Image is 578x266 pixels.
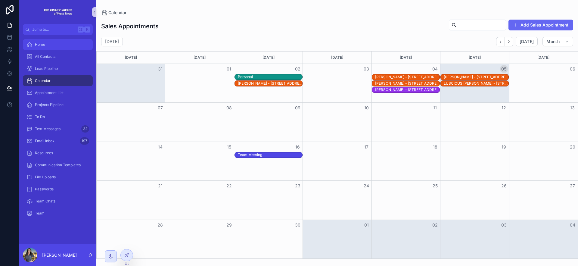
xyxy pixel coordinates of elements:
[431,143,439,151] button: 18
[444,81,508,86] div: LUSCIOUS [PERSON_NAME] - [STREET_ADDRESS][PERSON_NAME]
[157,182,164,189] button: 21
[23,24,93,35] button: Jump to...K
[157,65,164,73] button: 31
[500,65,508,73] button: 05
[35,151,53,155] span: Resources
[35,114,45,119] span: To Do
[238,152,262,157] div: Team Meeting
[500,182,508,189] button: 26
[23,172,93,183] a: File Uploads
[294,182,301,189] button: 23
[508,20,573,30] button: Add Sales Appointment
[294,65,301,73] button: 02
[520,39,534,44] span: [DATE]
[225,221,233,229] button: 29
[35,66,58,71] span: Lead Pipeline
[441,52,508,64] div: [DATE]
[23,136,93,146] a: Email Inbox197
[23,196,93,207] a: Team Chats
[225,143,233,151] button: 15
[23,124,93,134] a: Text Messages32
[444,81,508,86] div: LUSCIOUS HUBERT JR - 1006 N E 6th St Andrews, TX 79714
[500,104,508,111] button: 12
[35,139,54,143] span: Email Inbox
[375,74,440,80] div: Domingo Escontreas - 2008 W 7th St Fort Stockton, TX 79735
[35,175,56,180] span: File Uploads
[105,39,119,45] h2: [DATE]
[542,37,573,46] button: Month
[23,111,93,122] a: To Do
[500,143,508,151] button: 19
[23,63,93,74] a: Lead Pipeline
[157,143,164,151] button: 14
[108,10,126,16] span: Calendar
[363,143,370,151] button: 17
[431,182,439,189] button: 25
[32,27,75,32] span: Jump to...
[35,211,45,216] span: Team
[23,148,93,158] a: Resources
[101,22,159,30] h1: Sales Appointments
[304,52,370,64] div: [DATE]
[444,75,508,80] div: [PERSON_NAME] - [STREET_ADDRESS]
[35,54,55,59] span: All Contacts
[294,221,301,229] button: 30
[35,78,51,83] span: Calendar
[23,75,93,86] a: Calendar
[23,87,93,98] a: Appointment List
[516,37,538,46] button: [DATE]
[294,104,301,111] button: 09
[23,208,93,219] a: Team
[375,87,440,92] div: [PERSON_NAME] - [STREET_ADDRESS]
[225,65,233,73] button: 01
[23,184,93,195] a: Passwords
[35,42,45,47] span: Home
[373,52,439,64] div: [DATE]
[80,137,89,145] div: 197
[238,152,262,158] div: Team Meeting
[500,221,508,229] button: 03
[569,182,576,189] button: 27
[81,125,89,133] div: 32
[569,65,576,73] button: 06
[375,75,440,80] div: [PERSON_NAME] - [STREET_ADDRESS]
[363,104,370,111] button: 10
[505,37,513,46] button: Next
[157,104,164,111] button: 07
[35,127,61,131] span: Text Messages
[166,52,233,64] div: [DATE]
[375,81,440,86] div: Sergio Hernandez - 107 S Hadden Drice Fort Stockton, TX 79735
[23,160,93,171] a: Communication Templates
[238,74,253,80] div: Personal
[35,90,64,95] span: Appointment List
[35,199,55,204] span: Team Chats
[510,52,577,64] div: [DATE]
[42,252,77,258] p: [PERSON_NAME]
[363,221,370,229] button: 01
[363,65,370,73] button: 03
[23,39,93,50] a: Home
[569,104,576,111] button: 13
[23,51,93,62] a: All Contacts
[431,65,439,73] button: 04
[235,52,302,64] div: [DATE]
[431,221,439,229] button: 02
[569,221,576,229] button: 04
[96,51,578,259] div: Month View
[157,221,164,229] button: 28
[294,143,301,151] button: 16
[225,182,233,189] button: 22
[35,102,64,107] span: Projects Pipeline
[238,81,302,86] div: Emmanuel Saucedo - 805 Founders Rd Midland, TX 79706
[375,81,440,86] div: [PERSON_NAME] - [STREET_ADDRESS][PERSON_NAME]
[363,182,370,189] button: 24
[35,163,81,167] span: Communication Templates
[238,81,302,86] div: [PERSON_NAME] - [STREET_ADDRESS]
[375,87,440,92] div: Bradley Futch - 4803 Island Dr. Midland, TX 79707
[35,187,54,192] span: Passwords
[101,10,126,16] a: Calendar
[43,7,72,17] img: App logo
[444,74,508,80] div: Ben Amare - 4225 Siesta Ln Midland, TX 79705
[569,143,576,151] button: 20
